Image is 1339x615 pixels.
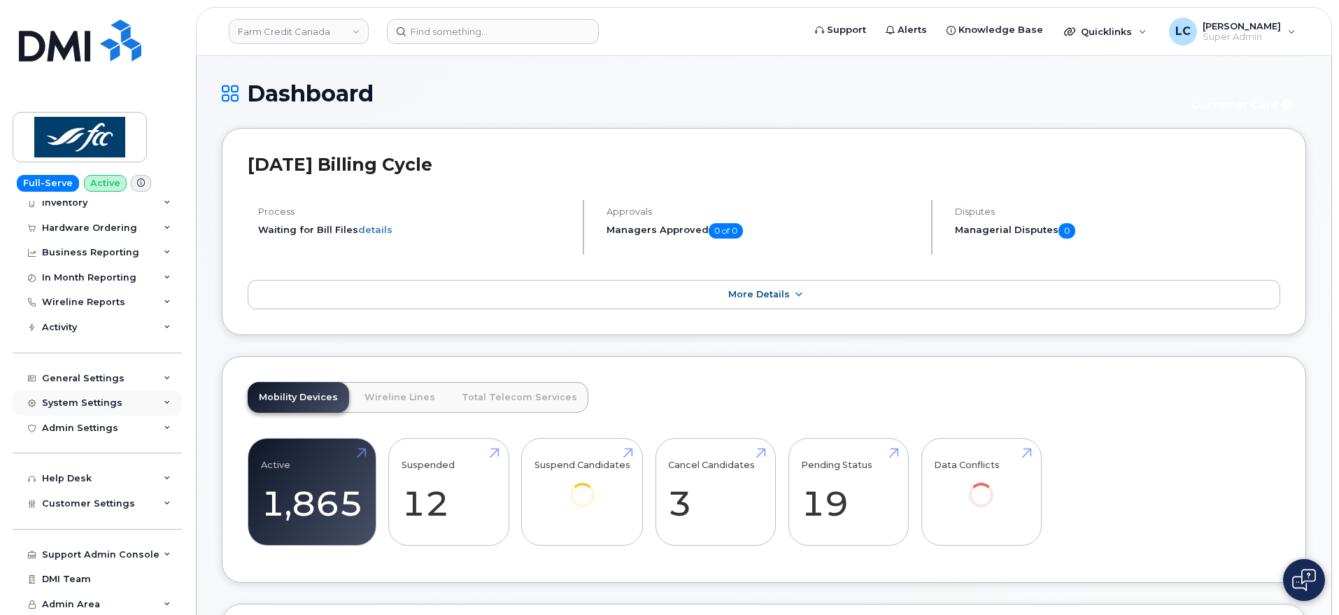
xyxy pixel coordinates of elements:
h4: Approvals [607,206,919,217]
a: Suspend Candidates [534,446,630,526]
a: Active 1,865 [261,446,363,538]
a: Total Telecom Services [451,382,588,413]
a: Pending Status 19 [801,446,895,538]
a: details [358,224,392,235]
li: Waiting for Bill Files [258,223,571,236]
img: Open chat [1292,569,1316,591]
h1: Dashboard [222,81,1173,106]
a: Suspended 12 [402,446,496,538]
h4: Process [258,206,571,217]
h4: Disputes [955,206,1280,217]
a: Data Conflicts [934,446,1028,526]
h5: Managerial Disputes [955,223,1280,239]
span: More Details [728,289,790,299]
a: Mobility Devices [248,382,349,413]
a: Cancel Candidates 3 [668,446,763,538]
span: 0 of 0 [709,223,743,239]
h5: Managers Approved [607,223,919,239]
h2: [DATE] Billing Cycle [248,154,1280,175]
a: Wireline Lines [353,382,446,413]
span: 0 [1058,223,1075,239]
button: Customer Card [1180,92,1306,117]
